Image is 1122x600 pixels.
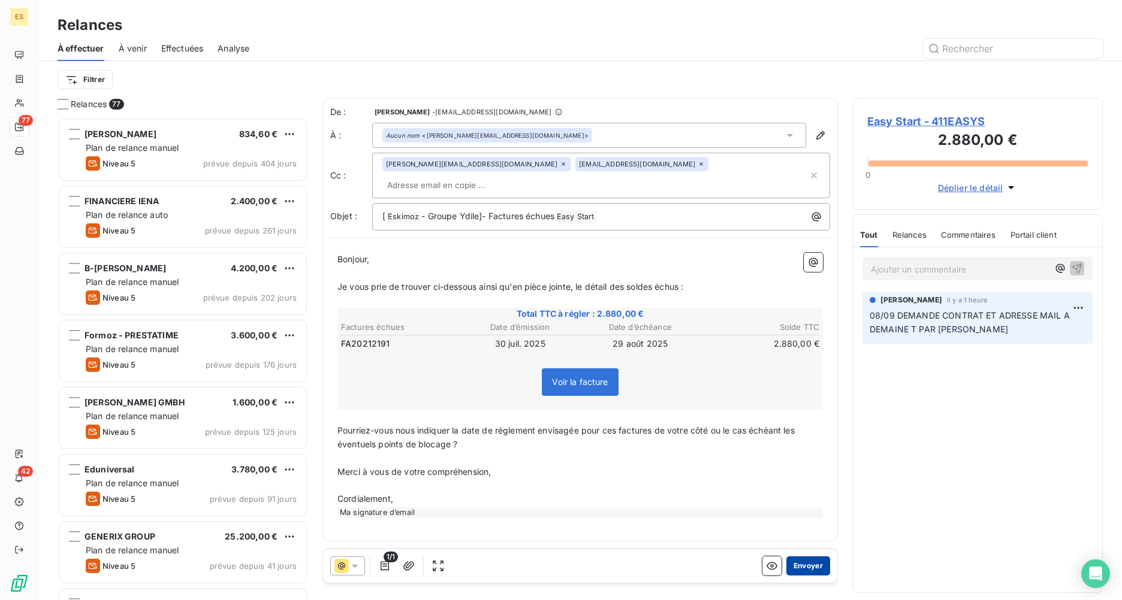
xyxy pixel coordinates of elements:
[102,561,135,571] span: Niveau 5
[867,113,1088,129] span: Easy Start - 411EASYS
[86,545,179,555] span: Plan de relance manuel
[86,411,179,421] span: Plan de relance manuel
[461,337,580,350] td: 30 juil. 2025
[85,129,156,139] span: [PERSON_NAME]
[461,321,580,334] th: Date d’émission
[102,494,135,504] span: Niveau 5
[786,556,830,575] button: Envoyer
[10,574,29,593] img: Logo LeanPay
[337,493,393,504] span: Cordialement,
[85,531,155,541] span: GENERIX GROUP
[102,293,135,302] span: Niveau 5
[231,196,278,206] span: 2.400,00 €
[701,337,821,350] td: 2.880,00 €
[386,160,557,168] span: [PERSON_NAME][EMAIL_ADDRESS][DOMAIN_NAME]
[421,211,554,221] span: - Groupe Ydile]- Factures échues
[337,254,369,264] span: Bonjour,
[58,70,113,89] button: Filtrer
[18,466,33,477] span: 42
[934,181,1021,195] button: Déplier le détail
[865,170,870,180] span: 0
[19,115,33,126] span: 77
[233,397,278,407] span: 1.600,00 €
[870,310,1072,334] span: 08/09 DEMANDE CONTRAT ET ADRESSE MAIL A DEMAINE T PAR [PERSON_NAME]
[85,464,135,474] span: Eduniversal
[330,106,372,118] span: De :
[382,211,385,221] span: [
[432,108,551,116] span: - [EMAIL_ADDRESS][DOMAIN_NAME]
[85,330,179,340] span: Formoz - PRESTATIME
[337,281,683,292] span: Je vous prie de trouver ci-dessous ainsi qu'en pièce jointe, le détail des soldes échus :
[109,99,123,110] span: 77
[119,43,147,54] span: À venir
[218,43,249,54] span: Analyse
[341,338,390,350] span: FA20212191
[867,129,1088,153] h3: 2.880,00 €
[941,230,996,240] span: Commentaires
[85,196,159,206] span: FINANCIERE IENA
[86,277,179,287] span: Plan de relance manuel
[552,377,608,387] span: Voir la facture
[880,295,942,305] span: [PERSON_NAME]
[892,230,927,240] span: Relances
[330,211,357,221] span: Objet :
[205,226,297,235] span: prévue depuis 261 jours
[102,159,135,168] span: Niveau 5
[938,181,1003,194] span: Déplier le détail
[1011,230,1057,240] span: Portail client
[337,466,491,477] span: Merci à vous de votre compréhension,
[701,321,821,334] th: Solde TTC
[161,43,204,54] span: Effectuées
[581,321,700,334] th: Date d’échéance
[384,551,398,562] span: 1/1
[947,296,987,304] span: il y a 1 heure
[382,176,521,194] input: Adresse email en copie ...
[339,308,821,320] span: Total TTC à régler : 2.880,00 €
[58,43,104,54] span: À effectuer
[860,230,878,240] span: Tout
[225,531,278,541] span: 25.200,00 €
[203,159,297,168] span: prévue depuis 404 jours
[210,494,297,504] span: prévue depuis 91 jours
[231,464,278,474] span: 3.780,00 €
[555,210,596,224] span: Easy Start
[386,210,421,224] span: Eskimoz
[330,129,372,141] label: À :
[85,263,166,273] span: B-[PERSON_NAME]
[239,129,278,139] span: 834,60 €
[231,263,278,273] span: 4.200,00 €
[86,478,179,488] span: Plan de relance manuel
[386,131,420,140] em: Aucun nom
[386,131,589,140] div: <[PERSON_NAME][EMAIL_ADDRESS][DOMAIN_NAME]>
[330,169,372,181] label: Cc :
[86,344,179,354] span: Plan de relance manuel
[210,561,297,571] span: prévue depuis 41 jours
[85,397,185,407] span: [PERSON_NAME] GMBH
[86,210,168,220] span: Plan de relance auto
[337,425,797,449] span: Pourriez-vous nous indiquer la date de règlement envisagée pour ces factures de votre côté ou le ...
[102,226,135,235] span: Niveau 5
[58,14,122,36] h3: Relances
[1081,559,1110,588] div: Open Intercom Messenger
[231,330,278,340] span: 3.600,00 €
[581,337,700,350] td: 29 août 2025
[86,143,179,153] span: Plan de relance manuel
[579,160,695,168] span: [EMAIL_ADDRESS][DOMAIN_NAME]
[375,108,430,116] span: [PERSON_NAME]
[923,39,1103,58] input: Rechercher
[205,427,297,437] span: prévue depuis 125 jours
[203,293,297,302] span: prévue depuis 202 jours
[102,360,135,369] span: Niveau 5
[58,117,308,600] div: grid
[340,321,460,334] th: Factures échues
[10,7,29,26] div: ES
[71,98,107,110] span: Relances
[102,427,135,437] span: Niveau 5
[206,360,297,369] span: prévue depuis 176 jours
